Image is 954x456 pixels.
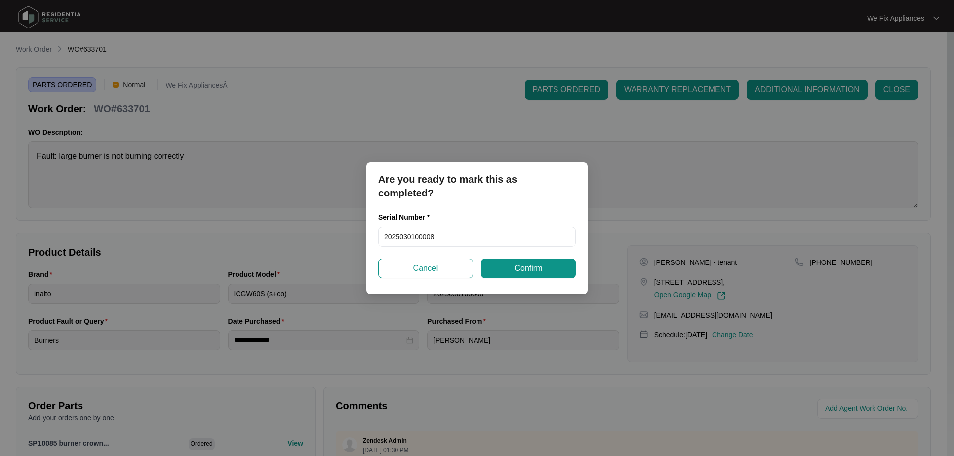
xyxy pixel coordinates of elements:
button: Cancel [378,259,473,278]
p: Are you ready to mark this as [378,172,576,186]
label: Serial Number * [378,212,437,222]
span: Cancel [413,262,438,274]
p: completed? [378,186,576,200]
span: Confirm [514,262,542,274]
button: Confirm [481,259,576,278]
